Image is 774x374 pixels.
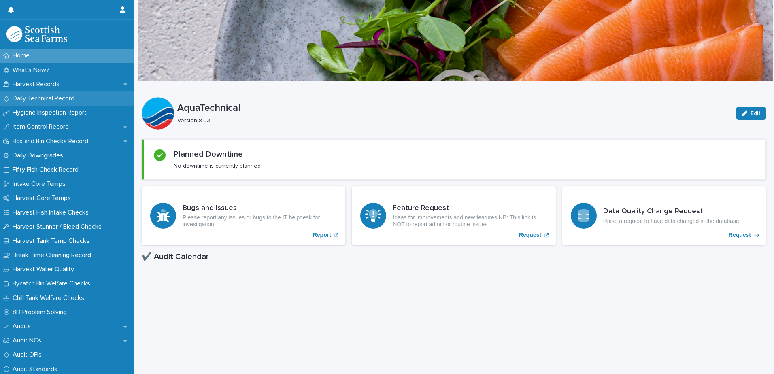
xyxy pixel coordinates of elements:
[174,149,243,159] h2: Planned Downtime
[603,218,739,225] p: Raise a request to have data changed in the database
[9,223,108,231] p: Harvest Stunner / Bleed Checks
[9,123,75,131] p: Item Control Record
[562,186,766,245] a: Request
[183,214,337,228] p: Please report any issues or bugs to the IT helpdesk for investigation
[9,237,96,245] p: Harvest Tank Temp Checks
[9,180,72,188] p: Intake Core Temps
[177,117,727,124] p: Version 8.03
[9,280,97,287] p: Bycatch Bin Welfare Checks
[9,209,95,217] p: Harvest Fish Intake Checks
[177,102,730,114] p: AquaTechnical
[142,186,345,245] a: Report
[393,214,547,228] p: Ideas for improvements and new features NB: This link is NOT to report admin or routine issues
[9,52,36,59] p: Home
[9,351,48,359] p: Audit OFIs
[9,66,56,74] p: What's New?
[9,251,98,259] p: Break Time Cleaning Record
[9,266,81,273] p: Harvest Water Quality
[9,95,81,102] p: Daily Technical Record
[9,152,70,159] p: Daily Downgrades
[313,232,331,238] p: Report
[9,365,64,373] p: Audit Standards
[603,207,739,216] h3: Data Quality Change Request
[9,337,48,344] p: Audit NCs
[729,232,751,238] p: Request
[736,107,766,120] button: Edit
[142,252,766,261] h1: ✔️ Audit Calendar
[9,294,91,302] p: Chill Tank Welfare Checks
[174,162,261,170] p: No downtime is currently planned
[9,166,85,174] p: Fifty Fish Check Record
[9,109,93,117] p: Hygiene Inspection Report
[9,323,37,330] p: Audits
[183,204,337,213] h3: Bugs and Issues
[9,194,77,202] p: Harvest Core Temps
[9,138,95,145] p: Box and Bin Checks Record
[6,26,67,42] img: mMrefqRFQpe26GRNOUkG
[9,81,66,88] p: Harvest Records
[519,232,541,238] p: Request
[751,110,761,116] span: Edit
[393,204,547,213] h3: Feature Request
[352,186,555,245] a: Request
[9,308,73,316] p: 8D Problem Solving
